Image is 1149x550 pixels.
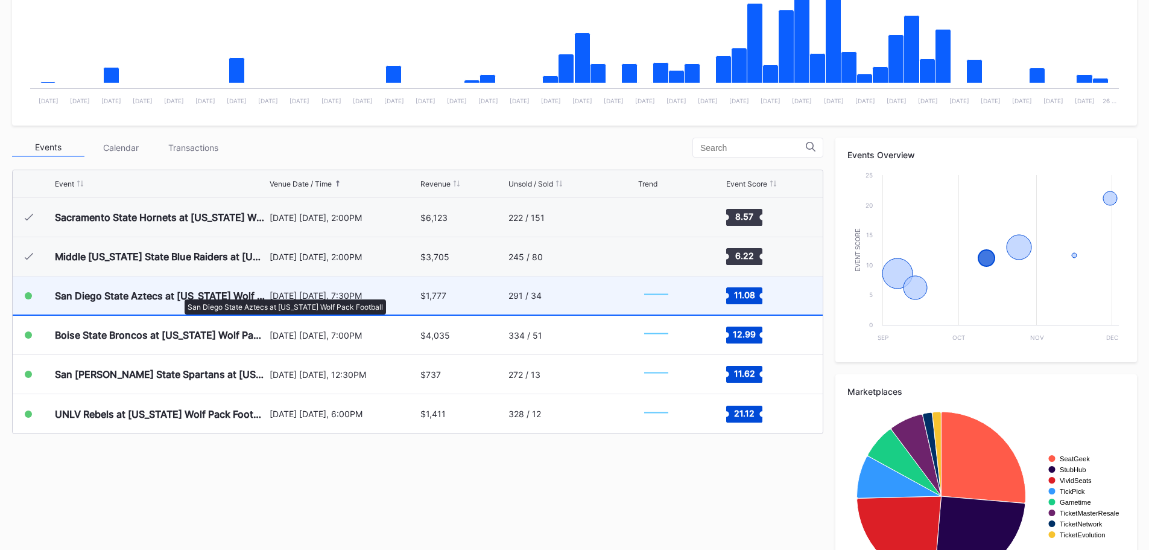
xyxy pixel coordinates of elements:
[39,97,59,104] text: [DATE]
[604,97,624,104] text: [DATE]
[164,97,184,104] text: [DATE]
[157,138,229,157] div: Transactions
[666,97,686,104] text: [DATE]
[478,97,498,104] text: [DATE]
[638,202,674,232] svg: Chart title
[55,408,267,420] div: UNLV Rebels at [US_STATE] Wolf Pack Football
[420,290,446,301] div: $1,777
[635,97,655,104] text: [DATE]
[420,179,451,188] div: Revenue
[700,143,806,153] input: Search
[1060,531,1105,539] text: TicketEvolution
[824,97,844,104] text: [DATE]
[270,409,418,419] div: [DATE] [DATE], 6:00PM
[847,386,1125,397] div: Marketplaces
[416,97,435,104] text: [DATE]
[729,97,749,104] text: [DATE]
[101,97,121,104] text: [DATE]
[84,138,157,157] div: Calendar
[290,97,309,104] text: [DATE]
[869,291,873,298] text: 5
[792,97,812,104] text: [DATE]
[887,97,907,104] text: [DATE]
[195,97,215,104] text: [DATE]
[734,408,755,418] text: 21.12
[698,97,718,104] text: [DATE]
[1060,455,1090,462] text: SeatGeek
[638,359,674,389] svg: Chart title
[866,202,873,209] text: 20
[1075,97,1095,104] text: [DATE]
[1030,334,1044,341] text: Nov
[55,329,267,341] div: Boise State Broncos at [US_STATE] Wolf Pack Football (Rescheduled from 10/25)
[508,213,545,223] div: 222 / 151
[447,97,467,104] text: [DATE]
[638,281,674,311] svg: Chart title
[12,138,84,157] div: Events
[541,97,561,104] text: [DATE]
[918,97,938,104] text: [DATE]
[55,251,267,263] div: Middle [US_STATE] State Blue Raiders at [US_STATE] Wolf Pack
[420,409,446,419] div: $1,411
[638,399,674,429] svg: Chart title
[761,97,780,104] text: [DATE]
[726,179,767,188] div: Event Score
[735,211,753,222] text: 8.57
[878,334,888,341] text: Sep
[847,169,1125,350] svg: Chart title
[420,330,450,341] div: $4,035
[1060,510,1119,517] text: TicketMasterResale
[508,330,542,341] div: 334 / 51
[733,368,755,379] text: 11.62
[952,334,965,341] text: Oct
[1103,97,1116,104] text: 26 …
[508,369,540,380] div: 272 / 13
[270,290,418,301] div: [DATE] [DATE], 7:30PM
[508,252,543,262] div: 245 / 80
[1060,520,1103,528] text: TicketNetwork
[55,290,267,302] div: San Diego State Aztecs at [US_STATE] Wolf Pack Football
[1012,97,1032,104] text: [DATE]
[55,179,74,188] div: Event
[384,97,404,104] text: [DATE]
[1043,97,1063,104] text: [DATE]
[638,241,674,272] svg: Chart title
[420,369,441,380] div: $737
[70,97,90,104] text: [DATE]
[270,369,418,380] div: [DATE] [DATE], 12:30PM
[1060,477,1092,484] text: VividSeats
[420,213,448,223] div: $6,123
[733,329,756,339] text: 12.99
[572,97,592,104] text: [DATE]
[321,97,341,104] text: [DATE]
[508,290,542,301] div: 291 / 34
[866,261,873,269] text: 10
[55,211,267,223] div: Sacramento State Hornets at [US_STATE] Wolf Pack Football
[55,368,267,380] div: San [PERSON_NAME] State Spartans at [US_STATE] Wolf Pack Football
[1060,466,1086,473] text: StubHub
[949,97,969,104] text: [DATE]
[508,179,553,188] div: Unsold / Sold
[133,97,153,104] text: [DATE]
[866,171,873,179] text: 25
[227,97,247,104] text: [DATE]
[847,150,1125,160] div: Events Overview
[510,97,530,104] text: [DATE]
[508,409,541,419] div: 328 / 12
[855,97,875,104] text: [DATE]
[1060,488,1085,495] text: TickPick
[869,321,873,328] text: 0
[1060,499,1091,506] text: Gametime
[733,289,755,299] text: 11.08
[855,228,861,272] text: Event Score
[981,97,1001,104] text: [DATE]
[353,97,373,104] text: [DATE]
[270,330,418,341] div: [DATE] [DATE], 7:00PM
[735,251,753,261] text: 6.22
[866,231,873,238] text: 15
[638,179,657,188] div: Trend
[258,97,278,104] text: [DATE]
[270,252,418,262] div: [DATE] [DATE], 2:00PM
[638,320,674,350] svg: Chart title
[270,179,332,188] div: Venue Date / Time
